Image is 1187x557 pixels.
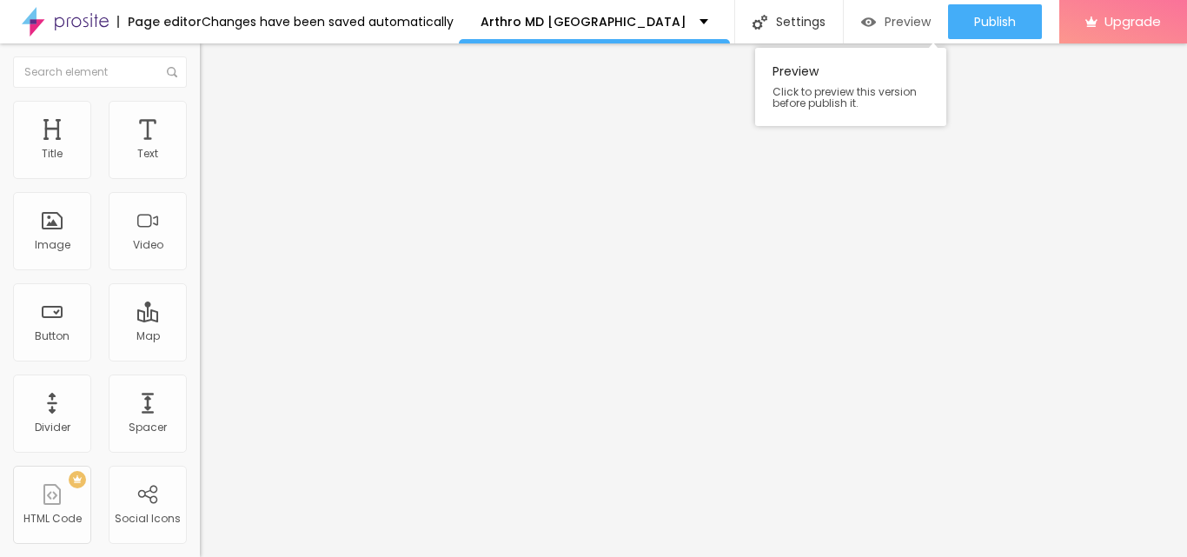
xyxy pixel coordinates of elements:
div: Image [35,239,70,251]
span: Publish [974,15,1016,29]
span: Preview [885,15,931,29]
div: Social Icons [115,513,181,525]
img: Icone [167,67,177,77]
p: Arthro MD [GEOGRAPHIC_DATA] [481,16,686,28]
iframe: Editor [200,43,1187,557]
button: Preview [844,4,948,39]
span: Upgrade [1104,14,1161,29]
input: Search element [13,56,187,88]
div: Video [133,239,163,251]
img: view-1.svg [861,15,876,30]
button: Publish [948,4,1042,39]
div: Preview [755,48,946,126]
div: Button [35,330,70,342]
div: Title [42,148,63,160]
div: Map [136,330,160,342]
div: Page editor [117,16,202,28]
div: Text [137,148,158,160]
div: HTML Code [23,513,82,525]
div: Divider [35,421,70,434]
span: Click to preview this version before publish it. [773,86,929,109]
div: Spacer [129,421,167,434]
img: Icone [753,15,767,30]
div: Changes have been saved automatically [202,16,454,28]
